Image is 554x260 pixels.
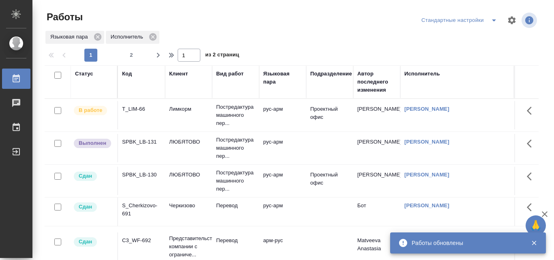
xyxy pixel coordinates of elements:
[125,49,138,62] button: 2
[79,106,102,114] p: В работе
[169,234,208,259] p: Представительство компании с ограниче...
[529,217,543,234] span: 🙏
[404,202,449,208] a: [PERSON_NAME]
[111,33,146,41] p: Исполнитель
[216,236,255,245] p: Перевод
[502,11,522,30] span: Настроить таблицу
[353,134,400,162] td: [PERSON_NAME]
[45,31,104,44] div: Языковая пара
[526,215,546,236] button: 🙏
[522,13,539,28] span: Посмотреть информацию
[45,11,83,24] span: Работы
[122,202,161,218] div: S_Cherkizovo-691
[75,70,93,78] div: Статус
[122,138,161,146] div: SPBK_LB-131
[169,70,188,78] div: Клиент
[404,70,440,78] div: Исполнитель
[259,134,306,162] td: рус-арм
[50,33,91,41] p: Языковая пара
[419,14,502,27] div: split button
[79,203,92,211] p: Сдан
[122,105,161,113] div: T_LIM-66
[353,101,400,129] td: [PERSON_NAME]
[73,171,113,182] div: Менеджер проверил работу исполнителя, передает ее на следующий этап
[79,139,106,147] p: Выполнен
[404,106,449,112] a: [PERSON_NAME]
[526,239,542,247] button: Закрыть
[306,101,353,129] td: Проектный офис
[216,103,255,127] p: Постредактура машинного пер...
[169,202,208,210] p: Черкизово
[125,51,138,59] span: 2
[73,138,113,149] div: Исполнитель завершил работу
[73,105,113,116] div: Исполнитель выполняет работу
[169,171,208,179] p: ЛЮБЯТОВО
[522,101,541,120] button: Здесь прячутся важные кнопки
[169,138,208,146] p: ЛЮБЯТОВО
[216,136,255,160] p: Постредактура машинного пер...
[205,50,239,62] span: из 2 страниц
[522,167,541,186] button: Здесь прячутся важные кнопки
[106,31,159,44] div: Исполнитель
[353,167,400,195] td: [PERSON_NAME]
[79,172,92,180] p: Сдан
[306,167,353,195] td: Проектный офис
[122,236,161,245] div: C3_WF-692
[353,198,400,226] td: Бот
[310,70,352,78] div: Подразделение
[357,70,396,94] div: Автор последнего изменения
[122,70,132,78] div: Код
[263,70,302,86] div: Языковая пара
[122,171,161,179] div: SPBK_LB-130
[216,202,255,210] p: Перевод
[216,169,255,193] p: Постредактура машинного пер...
[522,134,541,153] button: Здесь прячутся важные кнопки
[259,101,306,129] td: рус-арм
[404,172,449,178] a: [PERSON_NAME]
[73,202,113,213] div: Менеджер проверил работу исполнителя, передает ее на следующий этап
[73,236,113,247] div: Менеджер проверил работу исполнителя, передает ее на следующий этап
[79,238,92,246] p: Сдан
[412,239,519,247] div: Работы обновлены
[259,167,306,195] td: рус-арм
[404,139,449,145] a: [PERSON_NAME]
[169,105,208,113] p: Лимкорм
[522,198,541,217] button: Здесь прячутся важные кнопки
[259,198,306,226] td: рус-арм
[216,70,244,78] div: Вид работ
